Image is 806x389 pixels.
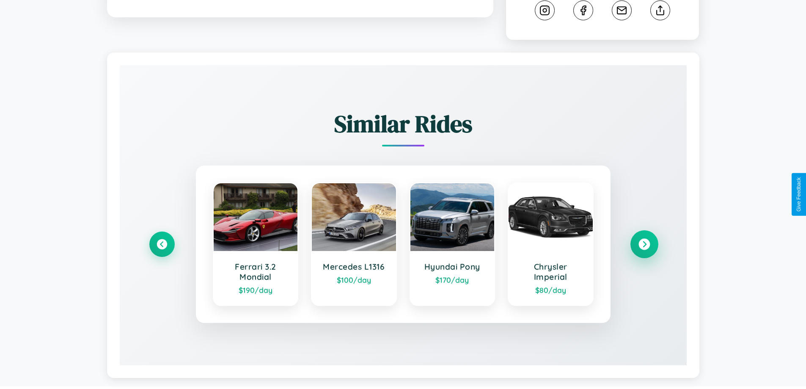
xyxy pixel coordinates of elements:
a: Mercedes L1316$100/day [311,182,397,306]
h3: Chrysler Imperial [517,262,584,282]
h3: Ferrari 3.2 Mondial [222,262,289,282]
div: $ 80 /day [517,285,584,295]
div: $ 190 /day [222,285,289,295]
a: Ferrari 3.2 Mondial$190/day [213,182,299,306]
div: $ 100 /day [320,275,388,284]
div: Give Feedback [796,177,802,212]
h3: Mercedes L1316 [320,262,388,272]
a: Chrysler Imperial$80/day [508,182,594,306]
div: $ 170 /day [419,275,486,284]
h3: Hyundai Pony [419,262,486,272]
a: Hyundai Pony$170/day [410,182,495,306]
h2: Similar Rides [149,108,657,140]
